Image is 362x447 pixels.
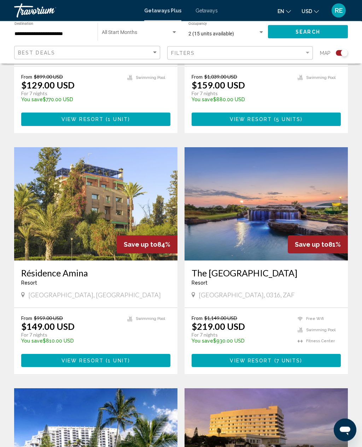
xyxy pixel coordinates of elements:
p: $129.00 USD [21,80,75,91]
span: RE [335,7,343,14]
p: For 7 nights [21,332,120,338]
span: [GEOGRAPHIC_DATA], 0316, ZAF [199,291,294,299]
p: $159.00 USD [192,80,245,91]
a: The [GEOGRAPHIC_DATA] [192,268,341,279]
span: You save [21,97,43,103]
p: For 7 nights [192,91,291,97]
button: Filter [167,46,313,61]
span: ( ) [272,117,303,123]
span: Swimming Pool [136,76,165,80]
span: en [278,8,284,14]
span: 5 units [276,117,300,123]
mat-select: Sort by [18,50,158,56]
img: 2935E01X.jpg [14,148,177,261]
span: Swimming Pool [306,328,335,333]
span: View Resort [62,358,104,364]
span: Swimming Pool [136,317,165,321]
button: View Resort(7 units) [192,354,341,367]
span: Save up to [295,241,328,248]
p: For 7 nights [21,91,120,97]
span: Map [320,48,331,58]
span: You save [192,338,213,344]
a: Getaways Plus [144,8,181,13]
span: ( ) [272,358,303,364]
span: [GEOGRAPHIC_DATA], [GEOGRAPHIC_DATA] [28,291,161,299]
button: View Resort(5 units) [192,113,341,126]
span: View Resort [230,358,272,364]
button: Change language [278,6,291,16]
span: Fitness Center [306,339,335,344]
span: Free Wifi [306,317,324,321]
span: View Resort [230,117,272,123]
p: For 7 nights [192,332,291,338]
div: 84% [117,236,177,254]
p: $810.00 USD [21,338,120,344]
p: $930.00 USD [192,338,291,344]
span: From [21,74,32,80]
span: From [192,74,203,80]
span: $1,039.00 USD [204,74,237,80]
p: $219.00 USD [192,321,245,332]
span: View Resort [62,117,104,123]
span: Resort [192,280,208,286]
p: $149.00 USD [21,321,75,332]
span: 7 units [276,358,300,364]
img: ii_tkg1.jpg [185,148,348,261]
span: $1,149.00 USD [204,315,237,321]
button: Search [268,25,348,38]
span: Search [296,29,320,35]
span: 1 unit [108,117,128,123]
span: 1 unit [108,358,128,364]
span: Filters [171,50,195,56]
div: 81% [288,236,348,254]
p: $880.00 USD [192,97,291,103]
button: View Resort(1 unit) [21,113,170,126]
a: Getaways [195,8,218,13]
span: Swimming Pool [306,76,335,80]
a: Résidence Amina [21,268,170,279]
span: 2 (15 units available) [188,31,234,36]
iframe: Button to launch messaging window [334,419,356,441]
span: You save [21,338,43,344]
span: USD [302,8,312,14]
span: From [21,315,32,321]
span: From [192,315,203,321]
p: $770.00 USD [21,97,120,103]
span: ( ) [104,358,130,364]
span: You save [192,97,213,103]
span: Save up to [124,241,157,248]
span: $959.00 USD [34,315,63,321]
a: Travorium [14,4,137,18]
span: ( ) [104,117,130,123]
button: View Resort(1 unit) [21,354,170,367]
button: User Menu [329,3,348,18]
span: Resort [21,280,37,286]
button: Change currency [302,6,319,16]
span: Best Deals [18,50,55,56]
span: $899.00 USD [34,74,63,80]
